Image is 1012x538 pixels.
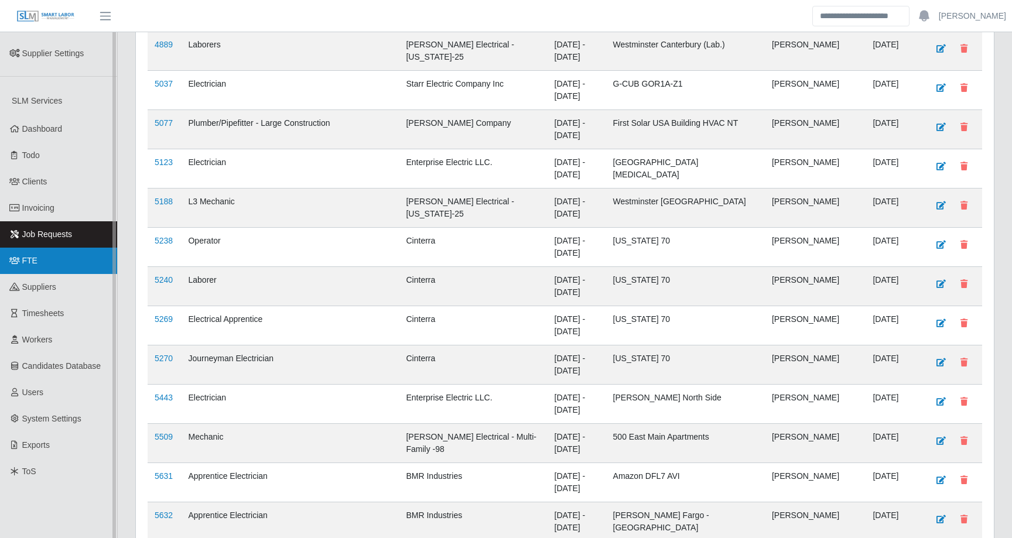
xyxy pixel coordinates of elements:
[606,32,765,71] td: Westminster Canterbury (Lab.)
[399,71,547,110] td: Starr Electric Company Inc
[866,385,922,424] td: [DATE]
[12,96,62,105] span: SLM Services
[548,228,606,267] td: [DATE] - [DATE]
[765,463,866,502] td: [PERSON_NAME]
[548,463,606,502] td: [DATE] - [DATE]
[155,40,173,49] a: 4889
[22,361,101,371] span: Candidates Database
[155,79,173,88] a: 5037
[765,32,866,71] td: [PERSON_NAME]
[155,354,173,363] a: 5270
[606,149,765,189] td: [GEOGRAPHIC_DATA][MEDICAL_DATA]
[181,228,399,267] td: Operator
[399,306,547,345] td: Cinterra
[765,345,866,385] td: [PERSON_NAME]
[606,424,765,463] td: 500 East Main Apartments
[181,149,399,189] td: Electrician
[606,189,765,228] td: Westminster [GEOGRAPHIC_DATA]
[155,236,173,245] a: 5238
[548,267,606,306] td: [DATE] - [DATE]
[606,71,765,110] td: G-CUB GOR1A-Z1
[22,229,73,239] span: Job Requests
[606,228,765,267] td: [US_STATE] 70
[22,177,47,186] span: Clients
[765,385,866,424] td: [PERSON_NAME]
[22,49,84,58] span: Supplier Settings
[548,385,606,424] td: [DATE] - [DATE]
[16,10,75,23] img: SLM Logo
[22,150,40,160] span: Todo
[181,345,399,385] td: Journeyman Electrician
[181,306,399,345] td: Electrical Apprentice
[399,149,547,189] td: Enterprise Electric LLC.
[181,267,399,306] td: Laborer
[181,385,399,424] td: Electrician
[866,149,922,189] td: [DATE]
[22,256,37,265] span: FTE
[22,335,53,344] span: Workers
[155,510,173,520] a: 5632
[22,282,56,292] span: Suppliers
[548,110,606,149] td: [DATE] - [DATE]
[765,189,866,228] td: [PERSON_NAME]
[399,189,547,228] td: [PERSON_NAME] Electrical - [US_STATE]-25
[866,71,922,110] td: [DATE]
[765,267,866,306] td: [PERSON_NAME]
[181,32,399,71] td: Laborers
[22,467,36,476] span: ToS
[866,463,922,502] td: [DATE]
[548,32,606,71] td: [DATE] - [DATE]
[548,149,606,189] td: [DATE] - [DATE]
[399,228,547,267] td: Cinterra
[155,118,173,128] a: 5077
[399,267,547,306] td: Cinterra
[866,424,922,463] td: [DATE]
[155,432,173,441] a: 5509
[155,275,173,285] a: 5240
[181,71,399,110] td: Electrician
[866,32,922,71] td: [DATE]
[606,110,765,149] td: First Solar USA Building HVAC NT
[155,393,173,402] a: 5443
[22,388,44,397] span: Users
[939,10,1006,22] a: [PERSON_NAME]
[181,189,399,228] td: L3 Mechanic
[765,306,866,345] td: [PERSON_NAME]
[22,309,64,318] span: Timesheets
[866,110,922,149] td: [DATE]
[866,345,922,385] td: [DATE]
[548,189,606,228] td: [DATE] - [DATE]
[606,267,765,306] td: [US_STATE] 70
[812,6,910,26] input: Search
[22,440,50,450] span: Exports
[606,385,765,424] td: [PERSON_NAME] North Side
[765,110,866,149] td: [PERSON_NAME]
[866,228,922,267] td: [DATE]
[181,463,399,502] td: Apprentice Electrician
[155,197,173,206] a: 5188
[399,32,547,71] td: [PERSON_NAME] Electrical - [US_STATE]-25
[548,71,606,110] td: [DATE] - [DATE]
[399,345,547,385] td: Cinterra
[765,424,866,463] td: [PERSON_NAME]
[606,463,765,502] td: Amazon DFL7 AVI
[399,463,547,502] td: BMR Industries
[399,110,547,149] td: [PERSON_NAME] Company
[606,345,765,385] td: [US_STATE] 70
[606,306,765,345] td: [US_STATE] 70
[548,424,606,463] td: [DATE] - [DATE]
[181,424,399,463] td: Mechanic
[22,414,81,423] span: System Settings
[22,124,63,133] span: Dashboard
[399,424,547,463] td: [PERSON_NAME] Electrical - Multi-Family -98
[765,228,866,267] td: [PERSON_NAME]
[22,203,54,213] span: Invoicing
[765,71,866,110] td: [PERSON_NAME]
[155,314,173,324] a: 5269
[548,306,606,345] td: [DATE] - [DATE]
[155,157,173,167] a: 5123
[866,189,922,228] td: [DATE]
[399,385,547,424] td: Enterprise Electric LLC.
[866,267,922,306] td: [DATE]
[181,110,399,149] td: Plumber/Pipefitter - Large Construction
